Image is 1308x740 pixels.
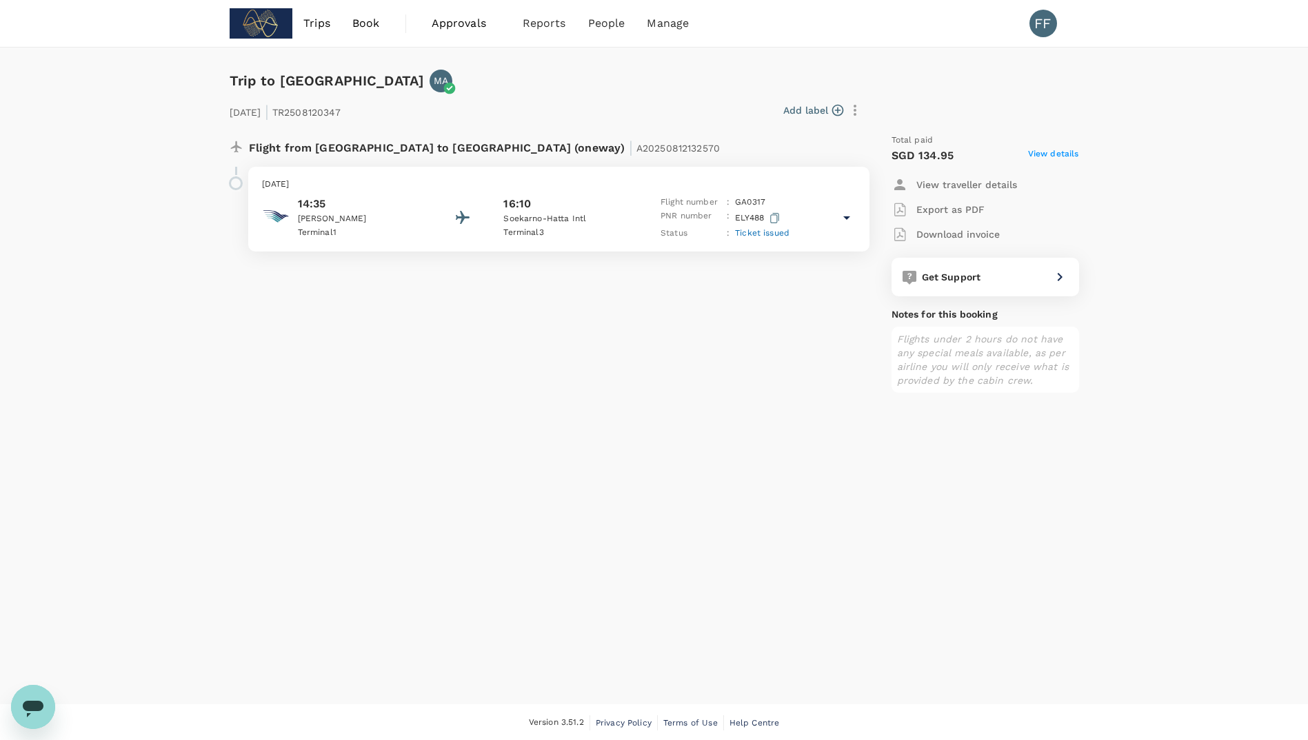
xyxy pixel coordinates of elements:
span: Approvals [432,15,501,32]
span: Ticket issued [735,228,789,238]
span: Book [352,15,380,32]
p: : [727,227,730,240]
span: Get Support [922,271,981,282]
button: View traveller details [892,172,1017,197]
p: Terminal 3 [503,226,627,240]
span: Manage [647,15,689,32]
p: [DATE] TR2508120347 [230,98,341,123]
p: 14:35 [298,196,422,212]
button: Download invoice [892,222,1000,247]
iframe: Button to launch messaging window [11,685,55,729]
p: 16:10 [503,196,531,212]
button: Add label [783,103,843,117]
p: [PERSON_NAME] [298,212,422,226]
span: Total paid [892,134,934,147]
span: Trips [303,15,330,32]
p: Terminal 1 [298,226,422,240]
p: Soekarno-Hatta Intl [503,212,627,226]
p: Notes for this booking [892,307,1079,321]
span: Privacy Policy [596,718,652,728]
p: GA 0317 [735,196,765,209]
p: Status [661,227,721,240]
span: Terms of Use [663,718,718,728]
p: : [727,196,730,209]
a: Privacy Policy [596,715,652,730]
span: | [265,102,269,121]
p: Flights under 2 hours do not have any special meals available, as per airline you will only recei... [897,332,1074,387]
a: Terms of Use [663,715,718,730]
p: SGD 134.95 [892,147,954,164]
p: Flight from [GEOGRAPHIC_DATA] to [GEOGRAPHIC_DATA] (oneway) [249,134,721,158]
span: View details [1028,147,1079,164]
p: Flight number [661,196,721,209]
span: A20250812132570 [636,143,720,154]
h6: Trip to [GEOGRAPHIC_DATA] [230,70,425,92]
span: Help Centre [730,718,780,728]
p: ELY488 [735,209,783,227]
button: Export as PDF [892,197,985,222]
p: [DATE] [262,178,856,192]
p: Download invoice [916,227,1000,241]
p: MA [434,74,448,88]
span: Version 3.51.2 [529,716,584,730]
p: Export as PDF [916,203,985,216]
span: | [629,138,633,157]
p: PNR number [661,209,721,227]
span: Reports [523,15,566,32]
p: : [727,209,730,227]
a: Help Centre [730,715,780,730]
p: View traveller details [916,178,1017,192]
span: People [588,15,625,32]
img: Garuda Indonesia [262,203,290,230]
div: FF [1029,10,1057,37]
img: Subdimension Pte Ltd [230,8,293,39]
